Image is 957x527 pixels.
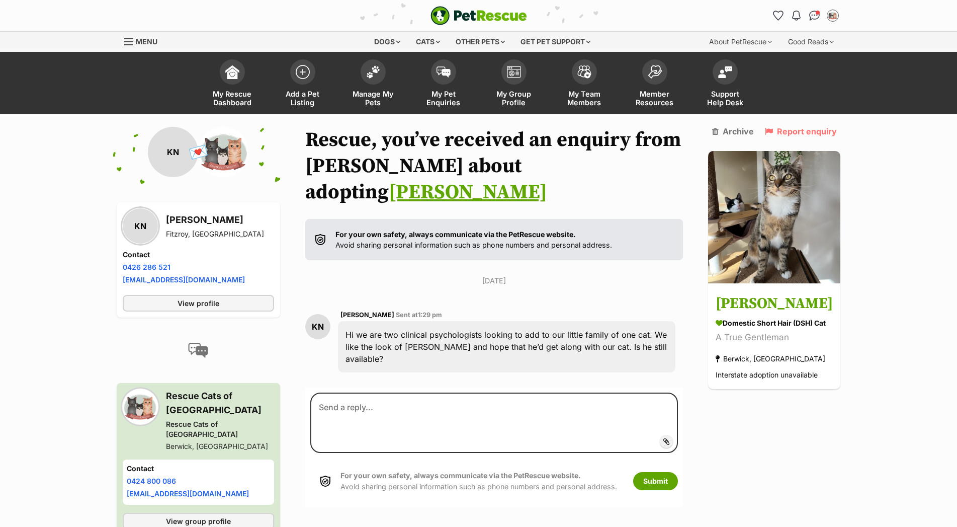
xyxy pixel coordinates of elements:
div: Other pets [449,32,512,52]
a: 0426 286 521 [123,263,170,271]
ul: Account quick links [770,8,841,24]
div: KN [123,208,158,244]
div: Good Reads [781,32,841,52]
img: Rescue Cats of Melbourne profile pic [123,389,158,424]
a: 0424 800 086 [127,477,176,485]
img: dashboard-icon-eb2f2d2d3e046f16d808141f083e7271f6b2e854fb5c12c21221c1fb7104beca.svg [225,65,239,79]
span: Add a Pet Listing [280,90,325,107]
a: Conversations [807,8,823,24]
span: Interstate adoption unavailable [716,371,818,380]
div: About PetRescue [702,32,779,52]
a: Add a Pet Listing [268,54,338,114]
div: Hi we are two clinical psychologists looking to add to our little family of one cat. We like the ... [338,321,675,372]
span: My Rescue Dashboard [210,90,255,107]
span: My Group Profile [491,90,537,107]
p: Avoid sharing personal information such as phone numbers and personal address. [340,470,617,492]
a: My Pet Enquiries [408,54,479,114]
h4: Contact [123,250,275,260]
a: My Rescue Dashboard [197,54,268,114]
div: KN [148,127,198,177]
a: [EMAIL_ADDRESS][DOMAIN_NAME] [127,489,249,498]
a: Menu [124,32,164,50]
div: Berwick, [GEOGRAPHIC_DATA] [716,352,825,366]
a: Favourites [770,8,787,24]
div: KN [305,314,330,339]
span: Sent at [396,311,442,319]
span: Member Resources [632,90,677,107]
a: Archive [712,127,754,136]
img: Rescue Cats of Melbourne profile pic [198,127,248,177]
span: 1:29 pm [418,311,442,319]
img: conversation-icon-4a6f8262b818ee0b60e3300018af0b2d0b884aa5de6e9bcb8d3d4eeb1a70a7c4.svg [188,343,208,358]
button: Notifications [789,8,805,24]
strong: For your own safety, always communicate via the PetRescue website. [335,230,576,239]
span: My Team Members [562,90,607,107]
div: Rescue Cats of [GEOGRAPHIC_DATA] [166,419,275,439]
span: My Pet Enquiries [421,90,466,107]
img: member-resources-icon-8e73f808a243e03378d46382f2149f9095a855e16c252ad45f914b54edf8863c.svg [648,65,662,79]
h1: Rescue, you’ve received an enquiry from [PERSON_NAME] about adopting [305,127,683,205]
p: [DATE] [305,275,683,286]
img: notifications-46538b983faf8c2785f20acdc204bb7945ddae34d4c08c2a6579f10ce5e182be.svg [792,11,800,21]
img: pet-enquiries-icon-7e3ad2cf08bfb03b45e93fb7055b45f3efa6380592205ae92323e6603595dc1f.svg [437,66,451,78]
img: chat-41dd97257d64d25036548639549fe6c8038ab92f7586957e7f3b1b290dea8141.svg [809,11,820,21]
span: [PERSON_NAME] [340,311,394,319]
span: Support Help Desk [703,90,748,107]
div: Dogs [367,32,407,52]
a: View profile [123,295,275,312]
strong: For your own safety, always communicate via the PetRescue website. [340,471,581,480]
h3: [PERSON_NAME] [166,213,264,227]
a: PetRescue [430,6,527,25]
span: Menu [136,37,157,46]
img: manage-my-pets-icon-02211641906a0b7f246fdf0571729dbe1e7629f14944591b6c1af311fb30b64b.svg [366,65,380,79]
img: Bramble [708,151,840,283]
a: Report enquiry [765,127,837,136]
img: logo-e224e6f780fb5917bec1dbf3a21bbac754714ae5b6737aabdf751b685950b380.svg [430,6,527,25]
div: Fitzroy, [GEOGRAPHIC_DATA] [166,229,264,239]
span: Manage My Pets [351,90,396,107]
div: A True Gentleman [716,331,833,345]
img: Rescue Cats of Melbourne profile pic [828,11,838,21]
a: Manage My Pets [338,54,408,114]
h4: Contact [127,464,271,474]
span: 💌 [187,141,210,163]
a: Member Resources [620,54,690,114]
img: add-pet-listing-icon-0afa8454b4691262ce3f59096e99ab1cd57d4a30225e0717b998d2c9b9846f56.svg [296,65,310,79]
span: View profile [178,298,219,309]
a: Support Help Desk [690,54,760,114]
img: group-profile-icon-3fa3cf56718a62981997c0bc7e787c4b2cf8bcc04b72c1350f741eb67cf2f40e.svg [507,66,521,78]
div: Cats [409,32,447,52]
h3: Rescue Cats of [GEOGRAPHIC_DATA] [166,389,275,417]
a: [PERSON_NAME] [389,180,547,205]
h3: [PERSON_NAME] [716,293,833,316]
img: help-desk-icon-fdf02630f3aa405de69fd3d07c3f3aa587a6932b1a1747fa1d2bba05be0121f9.svg [718,66,732,78]
img: team-members-icon-5396bd8760b3fe7c0b43da4ab00e1e3bb1a5d9ba89233759b79545d2d3fc5d0d.svg [577,65,591,79]
p: Avoid sharing personal information such as phone numbers and personal address. [335,229,612,251]
a: My Team Members [549,54,620,114]
div: Get pet support [513,32,597,52]
a: My Group Profile [479,54,549,114]
a: [PERSON_NAME] Domestic Short Hair (DSH) Cat A True Gentleman Berwick, [GEOGRAPHIC_DATA] Interstat... [708,285,840,390]
span: View group profile [166,516,231,526]
button: Submit [633,472,678,490]
div: Berwick, [GEOGRAPHIC_DATA] [166,441,275,451]
div: Domestic Short Hair (DSH) Cat [716,318,833,329]
button: My account [825,8,841,24]
a: [EMAIL_ADDRESS][DOMAIN_NAME] [123,275,245,284]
